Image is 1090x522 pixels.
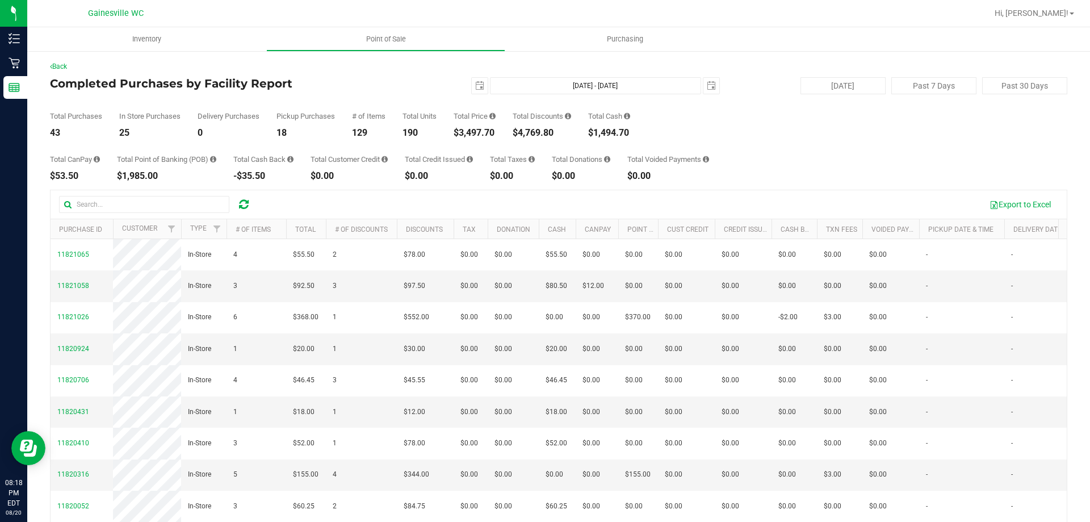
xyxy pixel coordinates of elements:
[778,312,798,323] span: -$2.00
[333,375,337,386] span: 3
[188,281,211,291] span: In-Store
[117,172,216,181] div: $1,985.00
[722,438,739,449] span: $0.00
[233,249,237,260] span: 4
[293,281,315,291] span: $92.50
[460,469,478,480] span: $0.00
[565,112,571,120] i: Sum of the discount values applied to the all purchases in the date range.
[546,469,563,480] span: $0.00
[869,501,887,512] span: $0.00
[546,249,567,260] span: $55.50
[59,196,229,213] input: Search...
[295,225,316,233] a: Total
[404,281,425,291] span: $97.50
[778,249,796,260] span: $0.00
[665,407,682,417] span: $0.00
[869,312,887,323] span: $0.00
[824,501,841,512] span: $0.00
[546,344,567,354] span: $20.00
[460,249,478,260] span: $0.00
[405,156,473,163] div: Total Credit Issued
[460,344,478,354] span: $0.00
[582,501,600,512] span: $0.00
[188,344,211,354] span: In-Store
[460,281,478,291] span: $0.00
[703,156,709,163] i: Sum of all voided payment transaction amounts, excluding tips and transaction fees, for all purch...
[404,312,429,323] span: $552.00
[117,34,177,44] span: Inventory
[119,112,181,120] div: In Store Purchases
[11,431,45,465] iframe: Resource center
[198,112,259,120] div: Delivery Purchases
[505,27,744,51] a: Purchasing
[582,281,604,291] span: $12.00
[1011,469,1013,480] span: -
[625,501,643,512] span: $0.00
[188,469,211,480] span: In-Store
[50,156,100,163] div: Total CanPay
[233,375,237,386] span: 4
[454,128,496,137] div: $3,497.70
[119,128,181,137] div: 25
[722,312,739,323] span: $0.00
[266,27,505,51] a: Point of Sale
[582,407,600,417] span: $0.00
[891,77,976,94] button: Past 7 Days
[9,33,20,44] inline-svg: Inventory
[926,438,928,449] span: -
[57,470,89,478] span: 11820316
[552,156,610,163] div: Total Donations
[592,34,659,44] span: Purchasing
[188,249,211,260] span: In-Store
[871,225,928,233] a: Voided Payment
[50,112,102,120] div: Total Purchases
[582,438,600,449] span: $0.00
[665,469,682,480] span: $0.00
[293,501,315,512] span: $60.25
[604,156,610,163] i: Sum of all round-up-to-next-dollar total price adjustments for all purchases in the date range.
[57,282,89,290] span: 11821058
[333,469,337,480] span: 4
[926,501,928,512] span: -
[50,62,67,70] a: Back
[627,172,709,181] div: $0.00
[490,156,535,163] div: Total Taxes
[276,112,335,120] div: Pickup Purchases
[311,172,388,181] div: $0.00
[926,407,928,417] span: -
[513,112,571,120] div: Total Discounts
[233,344,237,354] span: 1
[351,34,421,44] span: Point of Sale
[585,225,611,233] a: CanPay
[582,375,600,386] span: $0.00
[665,281,682,291] span: $0.00
[665,344,682,354] span: $0.00
[781,225,818,233] a: Cash Back
[1011,375,1013,386] span: -
[494,344,512,354] span: $0.00
[293,438,315,449] span: $52.00
[722,281,739,291] span: $0.00
[233,281,237,291] span: 3
[926,375,928,386] span: -
[293,249,315,260] span: $55.50
[722,375,739,386] span: $0.00
[722,407,739,417] span: $0.00
[926,312,928,323] span: -
[293,407,315,417] span: $18.00
[582,312,600,323] span: $0.00
[404,344,425,354] span: $30.00
[778,469,796,480] span: $0.00
[582,249,600,260] span: $0.00
[404,407,425,417] span: $12.00
[460,501,478,512] span: $0.00
[548,225,566,233] a: Cash
[233,501,237,512] span: 3
[824,407,841,417] span: $0.00
[403,128,437,137] div: 190
[333,501,337,512] span: 2
[1011,438,1013,449] span: -
[824,375,841,386] span: $0.00
[460,375,478,386] span: $0.00
[352,128,385,137] div: 129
